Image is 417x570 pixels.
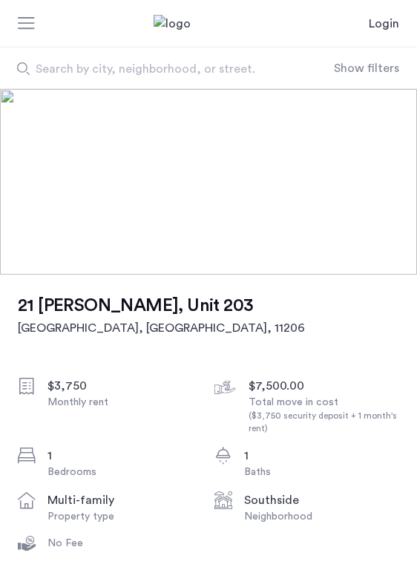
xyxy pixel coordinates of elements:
[47,509,203,524] div: Property type
[36,60,303,78] span: Search by city, neighborhood, or street.
[18,292,305,337] a: 21 [PERSON_NAME], Unit 203[GEOGRAPHIC_DATA], [GEOGRAPHIC_DATA], 11206
[47,395,203,410] div: Monthly rent
[47,465,203,479] div: Bedrooms
[47,447,203,465] div: 1
[47,536,203,551] div: No Fee
[47,377,203,395] div: $3,750
[334,59,399,77] button: Show or hide filters
[249,395,404,435] div: Total move in cost
[244,447,399,465] div: 1
[18,292,305,319] h1: 21 [PERSON_NAME], Unit 203
[244,509,399,524] div: Neighborhood
[249,410,404,435] div: ($3,750 security deposit + 1 month's rent)
[249,377,404,395] div: $7,500.00
[369,15,399,33] a: Login
[18,319,305,337] h2: [GEOGRAPHIC_DATA], [GEOGRAPHIC_DATA] , 11206
[244,465,399,479] div: Baths
[47,491,203,509] div: multi-family
[154,15,263,33] img: logo
[154,15,263,33] a: Cazamio Logo
[244,491,399,509] div: Southside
